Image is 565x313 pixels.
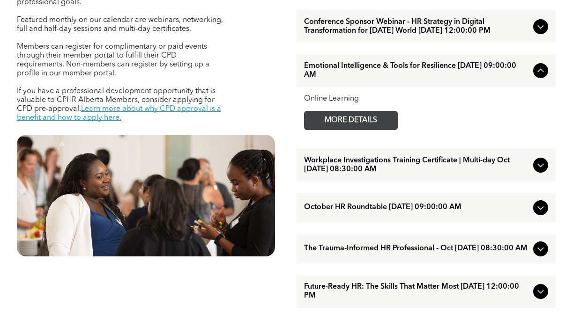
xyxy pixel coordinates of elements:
span: Conference Sponsor Webinar - HR Strategy in Digital Transformation for [DATE] World [DATE] 12:00:... [304,18,529,36]
span: October HR Roundtable [DATE] 09:00:00 AM [304,203,529,212]
span: Featured monthly on our calendar are webinars, networking, full and half-day sessions and multi-d... [17,16,223,33]
a: MORE DETAILS [304,111,398,130]
span: Future-Ready HR: The Skills That Matter Most [DATE] 12:00:00 PM [304,283,529,300]
span: MORE DETAILS [314,111,388,130]
span: Members can register for complimentary or paid events through their member portal to fulfill thei... [17,43,209,77]
a: Learn more about why CPD approval is a benefit and how to apply here. [17,105,221,122]
span: The Trauma-Informed HR Professional - Oct [DATE] 08:30:00 AM [304,244,529,253]
span: Emotional Intelligence & Tools for Resilience [DATE] 09:00:00 AM [304,62,529,80]
div: Online Learning [304,95,548,103]
span: If you have a professional development opportunity that is valuable to CPHR Alberta Members, cons... [17,87,216,113]
span: Workplace Investigations Training Certificate | Multi-day Oct [DATE] 08:30:00 AM [304,156,529,174]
